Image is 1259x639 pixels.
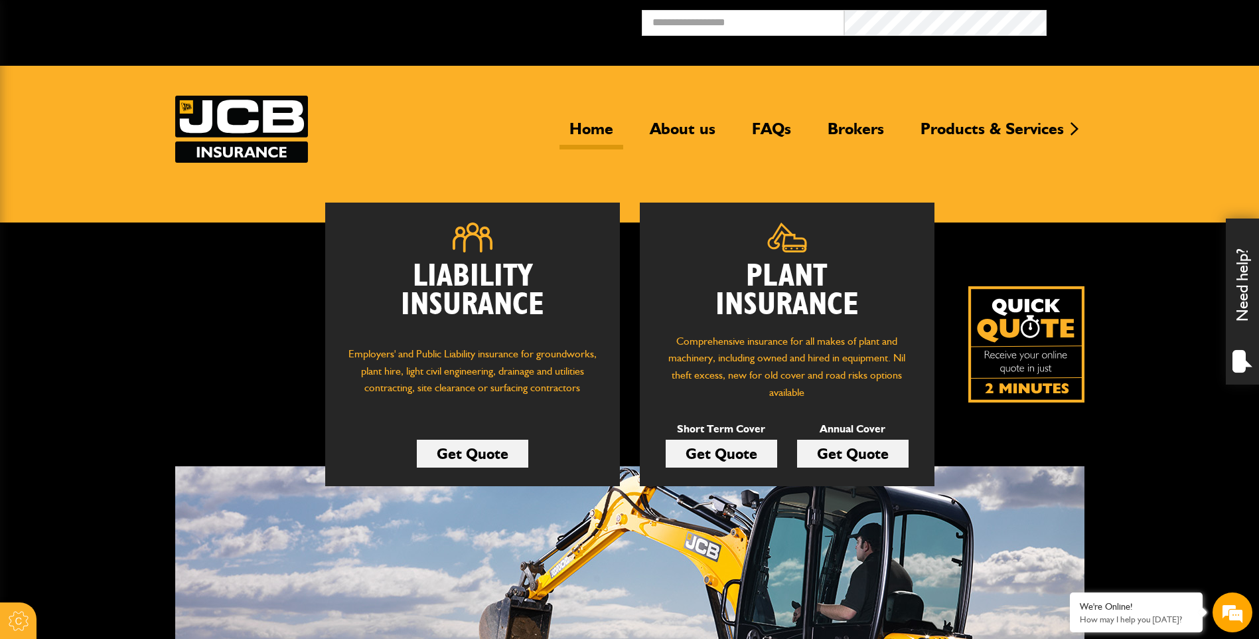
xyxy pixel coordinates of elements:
a: Get Quote [797,440,909,468]
p: Comprehensive insurance for all makes of plant and machinery, including owned and hired in equipm... [660,333,915,401]
p: Annual Cover [797,420,909,438]
p: How may I help you today? [1080,614,1193,624]
div: Need help? [1226,219,1259,385]
div: We're Online! [1080,601,1193,612]
a: Products & Services [911,119,1074,149]
a: Get Quote [666,440,777,468]
img: Quick Quote [968,286,1084,403]
a: Brokers [818,119,894,149]
a: JCB Insurance Services [175,96,308,163]
h2: Plant Insurance [660,262,915,319]
p: Employers' and Public Liability insurance for groundworks, plant hire, light civil engineering, d... [345,345,600,409]
button: Broker Login [1047,10,1249,31]
a: Get your insurance quote isn just 2-minutes [968,286,1084,403]
h2: Liability Insurance [345,262,600,333]
a: Get Quote [417,440,528,468]
a: FAQs [742,119,801,149]
a: About us [640,119,725,149]
img: JCB Insurance Services logo [175,96,308,163]
a: Home [559,119,623,149]
p: Short Term Cover [666,420,777,438]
